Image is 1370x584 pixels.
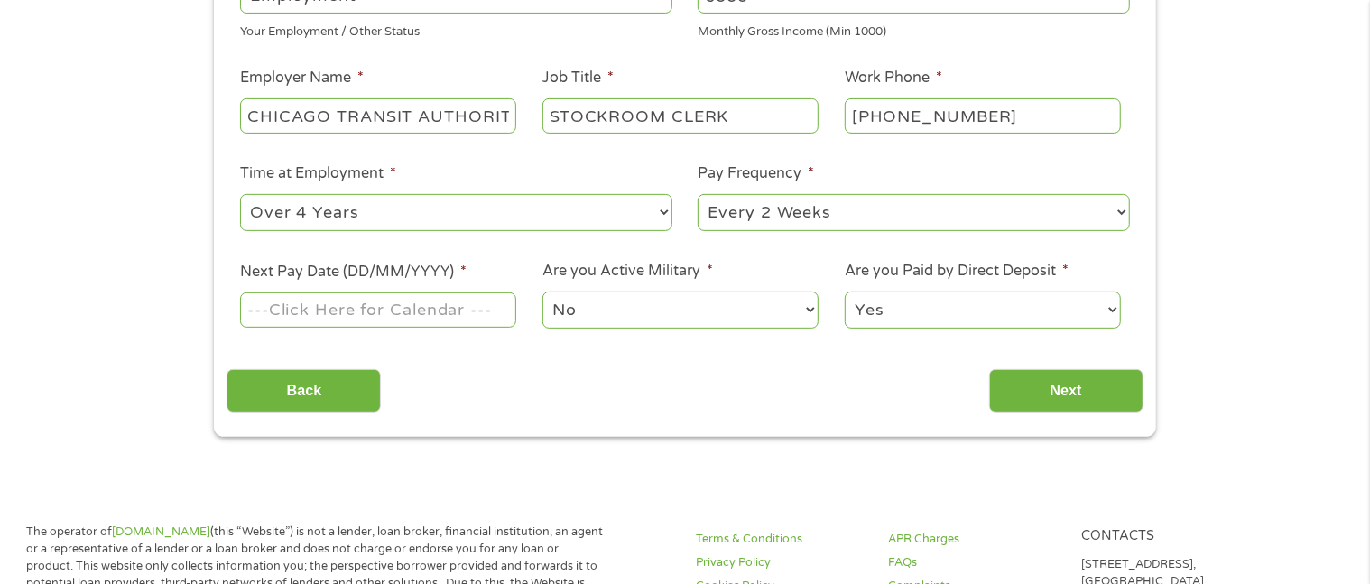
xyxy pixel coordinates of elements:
[889,554,1060,571] a: FAQs
[845,262,1069,281] label: Are you Paid by Direct Deposit
[240,69,364,88] label: Employer Name
[240,98,516,133] input: Walmart
[240,292,516,327] input: ---Click Here for Calendar ---
[696,531,866,548] a: Terms & Conditions
[698,17,1130,42] div: Monthly Gross Income (Min 1000)
[227,369,381,413] input: Back
[889,531,1060,548] a: APR Charges
[696,554,866,571] a: Privacy Policy
[989,369,1143,413] input: Next
[240,263,467,282] label: Next Pay Date (DD/MM/YYYY)
[240,164,396,183] label: Time at Employment
[845,98,1121,133] input: (231) 754-4010
[112,524,210,539] a: [DOMAIN_NAME]
[1081,528,1252,545] h4: Contacts
[698,164,814,183] label: Pay Frequency
[542,98,819,133] input: Cashier
[845,69,942,88] label: Work Phone
[542,69,614,88] label: Job Title
[240,17,672,42] div: Your Employment / Other Status
[542,262,713,281] label: Are you Active Military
